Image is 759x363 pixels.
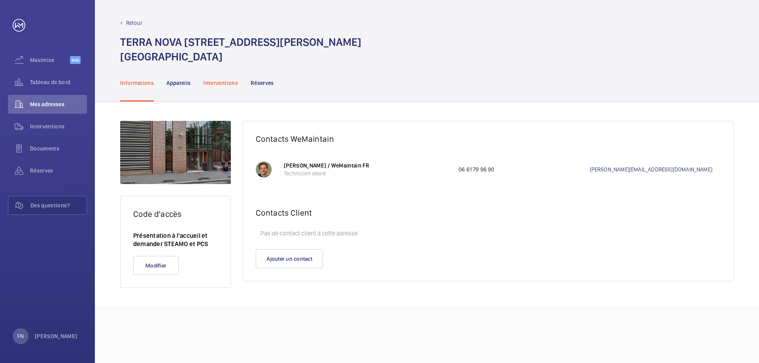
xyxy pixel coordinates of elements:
[133,209,218,219] h2: Code d'accès
[133,256,179,275] button: Modifier
[30,78,87,86] span: Tableau de bord
[35,332,77,340] p: [PERSON_NAME]
[251,79,274,87] p: Réserves
[120,35,361,64] h1: TERRA NOVA [STREET_ADDRESS][PERSON_NAME] [GEOGRAPHIC_DATA]
[256,134,721,144] h2: Contacts WeMaintain
[30,56,70,64] span: Maximize
[30,122,87,130] span: Interventions
[284,169,451,177] p: Technicien dédié
[459,166,590,173] p: 06 61 79 96 90
[30,167,87,175] span: Réserves
[166,79,191,87] p: Appareils
[256,226,721,241] p: Pas de contact client à cette adresse
[256,249,323,268] button: Ajouter un contact
[590,166,721,173] a: [PERSON_NAME][EMAIL_ADDRESS][DOMAIN_NAME]
[203,79,238,87] p: Interventions
[256,208,721,218] h2: Contacts Client
[284,162,451,169] p: [PERSON_NAME] / WeMaintain FR
[30,145,87,152] span: Documents
[70,56,81,64] span: Beta
[30,100,87,108] span: Mes adresses
[126,19,142,27] p: Retour
[120,79,154,87] p: Informations
[17,332,24,340] p: FN
[133,231,218,248] p: Présentation à l'accueil et demander STEAMO et PCS
[30,201,87,209] span: Des questions?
